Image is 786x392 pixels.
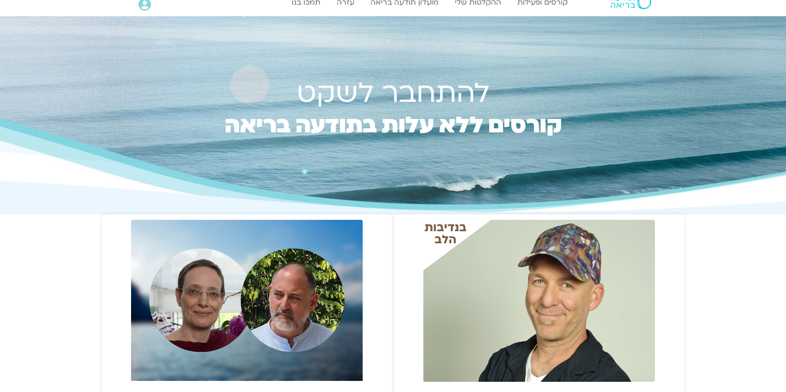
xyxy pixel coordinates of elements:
h1: להתחבר לשקט [205,81,581,106]
h2: קורסים ללא עלות בתודעה בריאה [205,115,581,157]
